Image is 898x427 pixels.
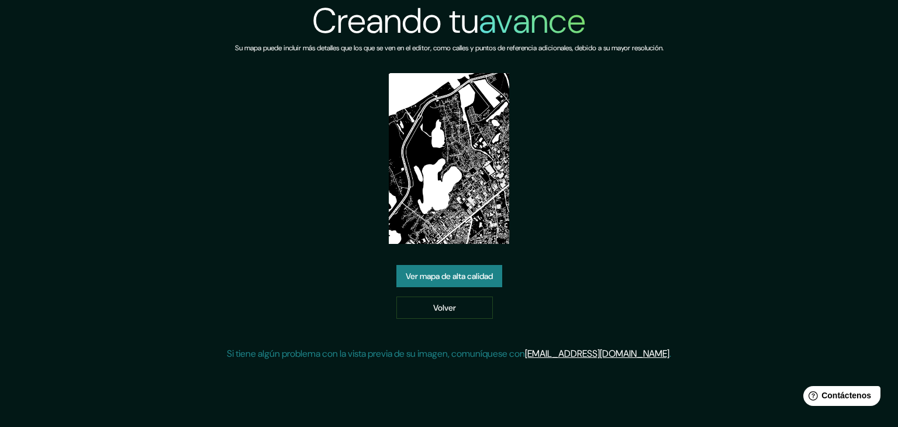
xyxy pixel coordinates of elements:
a: Volver [396,297,493,319]
font: Si tiene algún problema con la vista previa de su imagen, comuníquese con [227,347,525,360]
font: Volver [433,302,456,313]
iframe: Lanzador de widgets de ayuda [794,381,885,414]
font: Su mapa puede incluir más detalles que los que se ven en el editor, como calles y puntos de refer... [235,43,664,53]
a: [EMAIL_ADDRESS][DOMAIN_NAME] [525,347,669,360]
a: Ver mapa de alta calidad [396,265,502,287]
font: . [669,347,671,360]
font: Ver mapa de alta calidad [406,271,493,281]
img: vista previa del mapa creado [389,73,510,244]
